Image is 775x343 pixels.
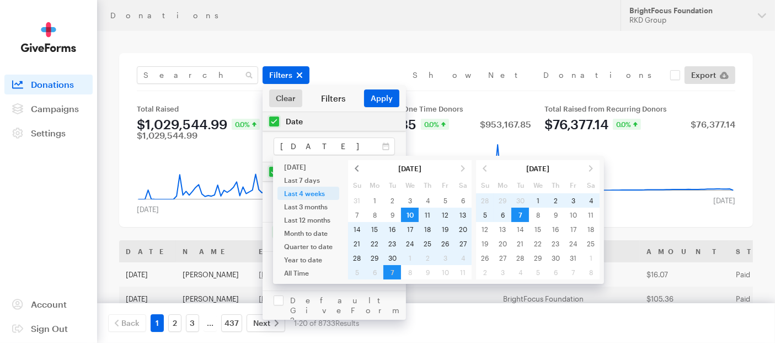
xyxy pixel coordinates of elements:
td: 2 [547,193,564,208]
div: 0.0% [613,119,641,130]
li: Year to date [277,253,339,266]
td: 1 [529,193,547,208]
td: 6 [494,208,511,222]
a: Campaigns [4,99,93,119]
span: Account [31,299,67,309]
td: 17 [564,222,582,236]
th: Th [547,177,564,193]
td: 30 [547,251,564,265]
div: RKD Group [629,15,749,25]
th: We [529,177,547,193]
th: Date [119,240,176,262]
th: Fr [436,177,454,193]
li: Month to date [277,226,339,240]
a: Export [685,66,735,84]
td: 29 [366,251,383,265]
th: Email [252,240,496,262]
td: 9 [547,208,564,222]
td: 10 [401,208,419,222]
th: [DATE] [366,160,454,177]
td: 21 [348,236,366,251]
td: 28 [348,251,366,265]
li: Last 12 months [277,213,339,226]
span: Sign Out [31,323,68,334]
td: $105.36 [640,287,729,311]
div: Filters [302,93,364,104]
td: 19 [476,236,494,251]
td: 16 [547,222,564,236]
td: 5 [436,193,454,208]
th: Sa [454,177,472,193]
td: BrightFocus Foundation [496,287,640,311]
td: 14 [511,222,529,236]
td: 15 [529,222,547,236]
div: 1-20 of 8733 [294,314,359,332]
span: Filters [269,68,292,82]
li: Quarter to date [277,240,339,253]
td: 25 [419,236,436,251]
li: Last 4 weeks [277,187,339,200]
span: Campaigns [31,103,79,114]
div: Total Raised from One Time Donors [341,104,532,113]
td: $16.07 [640,262,729,287]
div: BrightFocus Foundation [629,6,749,15]
a: 3 [186,314,199,332]
td: 13 [494,222,511,236]
a: [EMAIL_ADDRESS][DOMAIN_NAME] [259,270,377,279]
td: 23 [383,236,401,251]
td: 9 [383,208,401,222]
a: Account [4,294,93,314]
a: 437 [221,314,242,332]
td: 18 [419,222,436,236]
div: $1,029,544.99 [137,131,197,140]
td: 19 [436,222,454,236]
td: 3 [401,193,419,208]
div: 0.0% [232,119,260,130]
td: 6 [454,193,472,208]
td: 22 [529,236,547,251]
td: 16 [383,222,401,236]
div: $1,029,544.99 [137,118,227,131]
td: 11 [419,208,436,222]
td: 5 [476,208,494,222]
td: 31 [564,251,582,265]
td: 8 [366,208,383,222]
th: Mo [366,177,383,193]
a: Sign Out [4,319,93,339]
th: Tu [383,177,401,193]
td: [PERSON_NAME] [176,287,252,311]
td: 20 [454,222,472,236]
td: 23 [547,236,564,251]
th: Amount [640,240,729,262]
span: Export [691,68,716,82]
th: Su [348,177,366,193]
td: 2 [383,193,401,208]
td: 1 [366,193,383,208]
td: 10 [564,208,582,222]
a: Settings [4,123,93,143]
td: 30 [383,251,401,265]
li: Last 7 days [277,173,339,187]
td: 14 [348,222,366,236]
td: [PERSON_NAME] [176,262,252,287]
td: 22 [366,236,383,251]
td: 4 [419,193,436,208]
button: Apply [364,89,399,107]
td: 4 [582,193,600,208]
td: 8 [529,208,547,222]
div: 0.0% [421,119,449,130]
th: Tu [511,177,529,193]
td: [DATE] [119,287,176,311]
td: [DATE] [119,262,176,287]
td: 15 [366,222,383,236]
td: 7 [348,208,366,222]
li: All Time [277,266,339,279]
td: 25 [582,236,600,251]
span: Settings [31,128,66,138]
td: 18 [582,222,600,236]
td: 21 [511,236,529,251]
a: Clear [269,89,302,107]
th: Mo [494,177,511,193]
th: Sa [582,177,600,193]
td: 29 [529,251,547,265]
